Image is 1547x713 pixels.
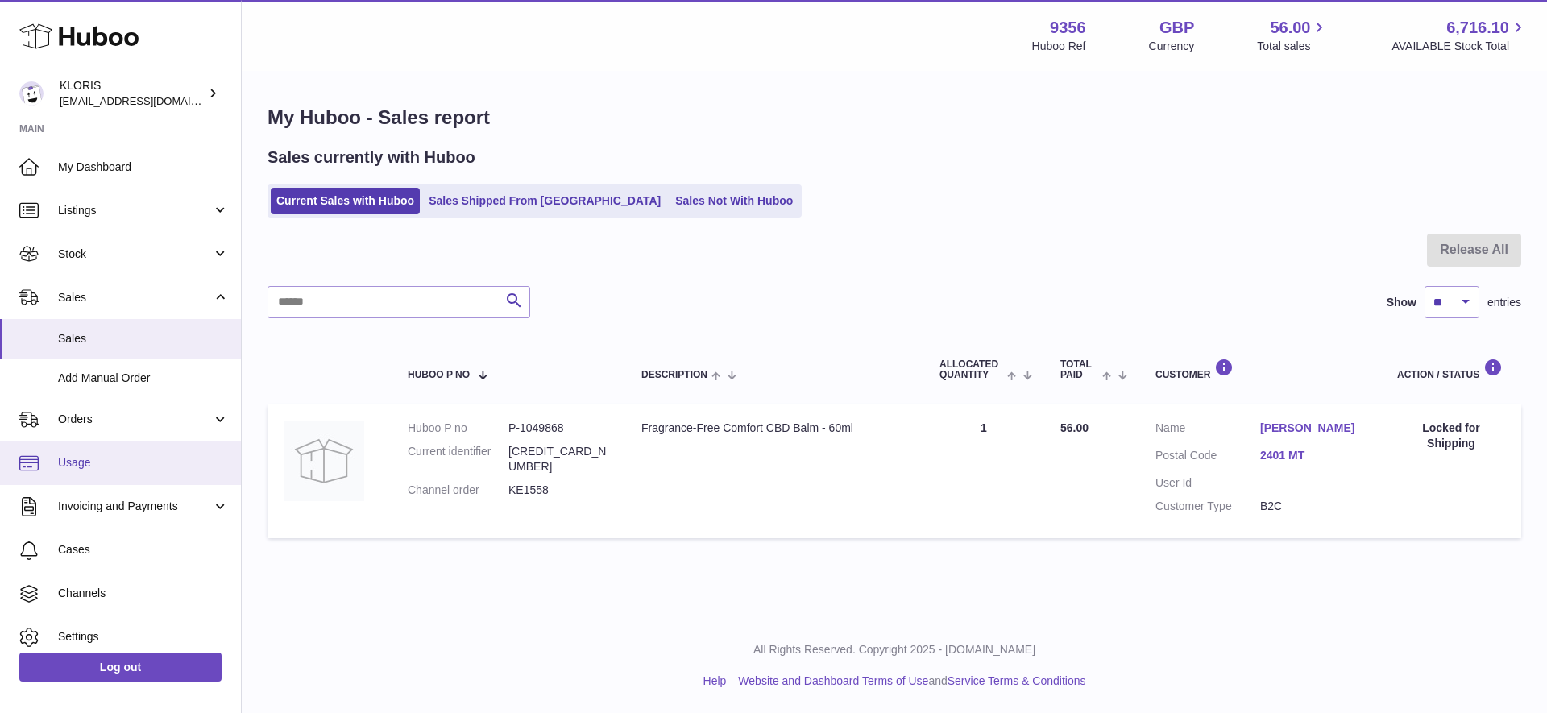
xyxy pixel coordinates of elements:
[19,81,44,106] img: huboo@kloriscbd.com
[58,290,212,305] span: Sales
[1257,17,1329,54] a: 56.00 Total sales
[58,455,229,470] span: Usage
[1155,448,1260,467] dt: Postal Code
[60,78,205,109] div: KLORIS
[58,629,229,645] span: Settings
[1260,448,1365,463] a: 2401 MT
[284,421,364,501] img: no-photo.jpg
[1397,359,1505,380] div: Action / Status
[1050,17,1086,39] strong: 9356
[1387,295,1416,310] label: Show
[408,370,470,380] span: Huboo P no
[1060,359,1098,380] span: Total paid
[1032,39,1086,54] div: Huboo Ref
[641,370,707,380] span: Description
[268,105,1521,131] h1: My Huboo - Sales report
[58,371,229,386] span: Add Manual Order
[738,674,928,687] a: Website and Dashboard Terms of Use
[58,542,229,558] span: Cases
[58,203,212,218] span: Listings
[1149,39,1195,54] div: Currency
[1446,17,1509,39] span: 6,716.10
[1487,295,1521,310] span: entries
[255,642,1534,657] p: All Rights Reserved. Copyright 2025 - [DOMAIN_NAME]
[268,147,475,168] h2: Sales currently with Huboo
[408,444,508,475] dt: Current identifier
[408,421,508,436] dt: Huboo P no
[670,188,798,214] a: Sales Not With Huboo
[423,188,666,214] a: Sales Shipped From [GEOGRAPHIC_DATA]
[408,483,508,498] dt: Channel order
[508,444,609,475] dd: [CREDIT_CARD_NUMBER]
[58,331,229,346] span: Sales
[1260,421,1365,436] a: [PERSON_NAME]
[1257,39,1329,54] span: Total sales
[1060,421,1089,434] span: 56.00
[58,412,212,427] span: Orders
[508,421,609,436] dd: P-1049868
[1155,475,1260,491] dt: User Id
[58,586,229,601] span: Channels
[19,653,222,682] a: Log out
[1391,17,1528,54] a: 6,716.10 AVAILABLE Stock Total
[1155,499,1260,514] dt: Customer Type
[508,483,609,498] dd: KE1558
[60,94,237,107] span: [EMAIL_ADDRESS][DOMAIN_NAME]
[1155,421,1260,440] dt: Name
[923,404,1044,538] td: 1
[1270,17,1310,39] span: 56.00
[1159,17,1194,39] strong: GBP
[703,674,727,687] a: Help
[1397,421,1505,451] div: Locked for Shipping
[58,160,229,175] span: My Dashboard
[939,359,1003,380] span: ALLOCATED Quantity
[1155,359,1365,380] div: Customer
[58,247,212,262] span: Stock
[641,421,907,436] div: Fragrance-Free Comfort CBD Balm - 60ml
[58,499,212,514] span: Invoicing and Payments
[732,674,1085,689] li: and
[271,188,420,214] a: Current Sales with Huboo
[1391,39,1528,54] span: AVAILABLE Stock Total
[948,674,1086,687] a: Service Terms & Conditions
[1260,499,1365,514] dd: B2C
